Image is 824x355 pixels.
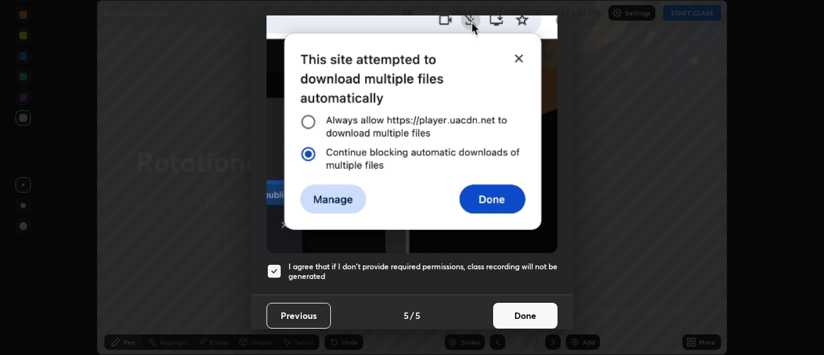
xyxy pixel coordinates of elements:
button: Done [493,303,557,329]
h5: I agree that if I don't provide required permissions, class recording will not be generated [288,262,557,282]
button: Previous [267,303,331,329]
h4: 5 [404,309,409,322]
h4: 5 [415,309,420,322]
h4: / [410,309,414,322]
